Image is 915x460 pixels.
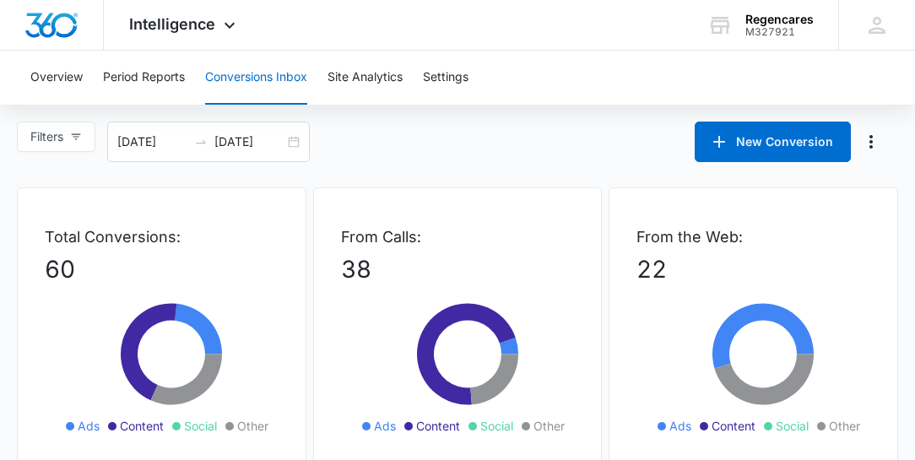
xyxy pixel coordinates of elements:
p: Total Conversions: [45,225,279,248]
p: From the Web: [636,225,870,248]
p: From Calls: [341,225,575,248]
div: account name [745,13,814,26]
span: swap-right [194,135,208,149]
span: Ads [78,417,100,435]
button: Conversions Inbox [205,51,307,105]
span: Social [776,417,809,435]
span: Content [120,417,164,435]
span: Social [480,417,513,435]
button: Filters [17,122,95,152]
button: Manage Numbers [858,128,885,155]
span: Social [184,417,217,435]
div: account id [745,26,814,38]
input: Start date [117,133,187,151]
span: Ads [374,417,396,435]
button: Settings [423,51,468,105]
span: Other [829,417,860,435]
span: Content [712,417,755,435]
button: Site Analytics [328,51,403,105]
p: 60 [45,252,279,287]
span: Intelligence [129,15,215,33]
button: New Conversion [695,122,851,162]
span: Content [416,417,460,435]
input: End date [214,133,284,151]
button: Period Reports [103,51,185,105]
button: Overview [30,51,83,105]
span: Other [533,417,565,435]
p: 22 [636,252,870,287]
span: Filters [30,127,63,146]
span: Ads [669,417,691,435]
p: 38 [341,252,575,287]
span: Other [237,417,268,435]
span: to [194,135,208,149]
